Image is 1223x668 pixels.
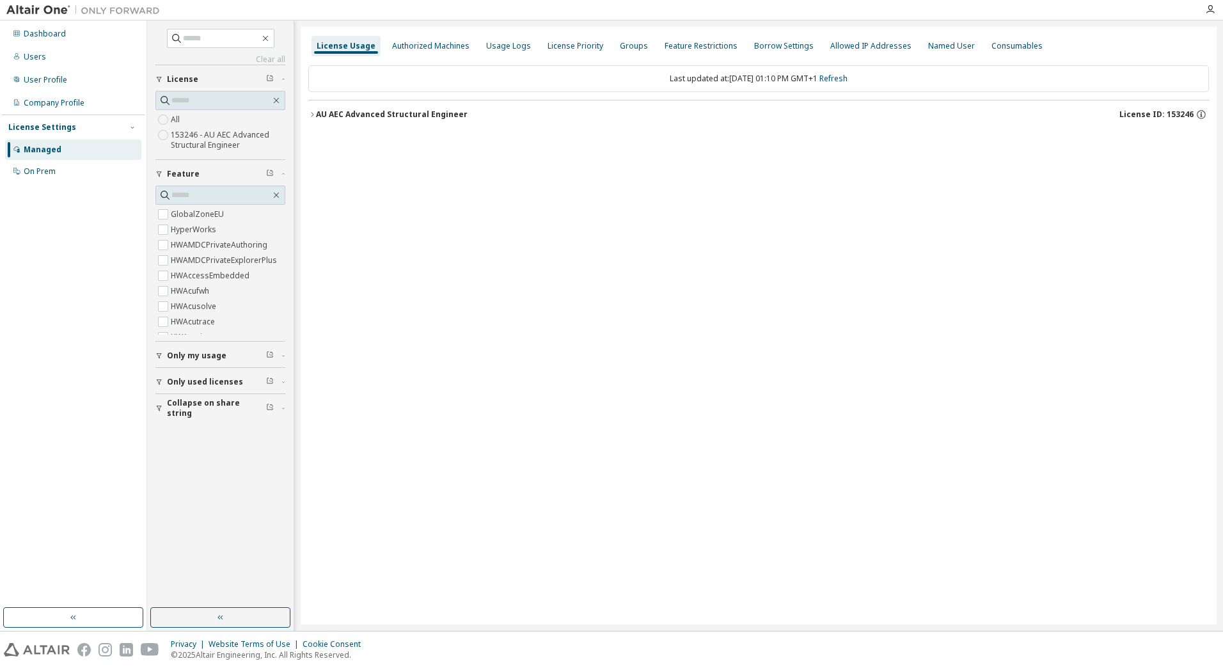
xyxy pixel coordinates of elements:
[24,166,56,177] div: On Prem
[266,74,274,84] span: Clear filter
[316,109,468,120] div: AU AEC Advanced Structural Engineer
[171,314,217,330] label: HWAcutrace
[171,283,212,299] label: HWAcufwh
[171,112,182,127] label: All
[24,29,66,39] div: Dashboard
[120,643,133,656] img: linkedin.svg
[155,65,285,93] button: License
[819,73,848,84] a: Refresh
[266,169,274,179] span: Clear filter
[303,639,368,649] div: Cookie Consent
[209,639,303,649] div: Website Terms of Use
[167,398,266,418] span: Collapse on share string
[167,169,200,179] span: Feature
[155,394,285,422] button: Collapse on share string
[266,403,274,413] span: Clear filter
[155,368,285,396] button: Only used licenses
[24,98,84,108] div: Company Profile
[171,127,285,153] label: 153246 - AU AEC Advanced Structural Engineer
[171,649,368,660] p: © 2025 Altair Engineering, Inc. All Rights Reserved.
[167,351,226,361] span: Only my usage
[928,41,975,51] div: Named User
[24,52,46,62] div: Users
[6,4,166,17] img: Altair One
[167,74,198,84] span: License
[171,299,219,314] label: HWAcusolve
[548,41,603,51] div: License Priority
[24,145,61,155] div: Managed
[141,643,159,656] img: youtube.svg
[167,377,243,387] span: Only used licenses
[171,268,252,283] label: HWAccessEmbedded
[620,41,648,51] div: Groups
[24,75,67,85] div: User Profile
[171,237,270,253] label: HWAMDCPrivateAuthoring
[1119,109,1194,120] span: License ID: 153246
[155,342,285,370] button: Only my usage
[317,41,375,51] div: License Usage
[665,41,738,51] div: Feature Restrictions
[308,65,1209,92] div: Last updated at: [DATE] 01:10 PM GMT+1
[77,643,91,656] img: facebook.svg
[155,160,285,188] button: Feature
[171,222,219,237] label: HyperWorks
[99,643,112,656] img: instagram.svg
[155,54,285,65] a: Clear all
[266,377,274,387] span: Clear filter
[171,639,209,649] div: Privacy
[991,41,1043,51] div: Consumables
[830,41,911,51] div: Allowed IP Addresses
[8,122,76,132] div: License Settings
[266,351,274,361] span: Clear filter
[4,643,70,656] img: altair_logo.svg
[486,41,531,51] div: Usage Logs
[171,253,280,268] label: HWAMDCPrivateExplorerPlus
[171,207,226,222] label: GlobalZoneEU
[308,100,1209,129] button: AU AEC Advanced Structural EngineerLicense ID: 153246
[754,41,814,51] div: Borrow Settings
[171,330,215,345] label: HWAcuview
[392,41,469,51] div: Authorized Machines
